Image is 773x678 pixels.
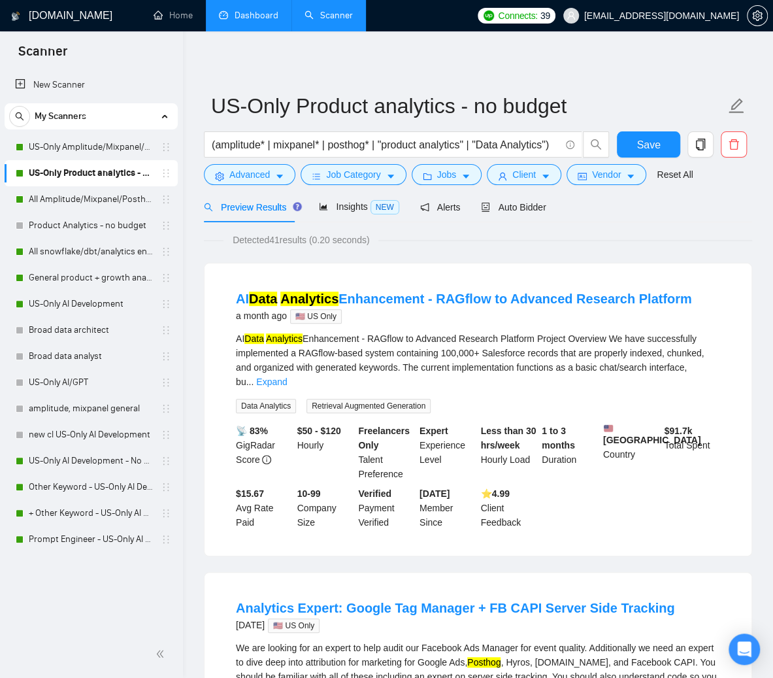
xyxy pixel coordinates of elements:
span: holder [161,325,171,335]
span: user [567,11,576,20]
button: delete [721,131,747,158]
a: US-Only AI Development [29,291,153,317]
b: ⭐️ 4.99 [481,488,510,499]
b: 📡 83% [236,426,268,436]
div: Company Size [295,486,356,530]
span: setting [748,10,767,21]
a: Expand [256,377,287,387]
a: US-Only Amplitude/Mixpanel/Posthog Product Analytics [29,134,153,160]
mark: Data [244,333,264,344]
b: 10-99 [297,488,321,499]
b: $50 - $120 [297,426,341,436]
span: caret-down [461,171,470,181]
span: holder [161,246,171,257]
div: Open Intercom Messenger [729,634,760,665]
span: My Scanners [35,103,86,129]
span: info-circle [566,141,574,149]
b: [DATE] [419,488,450,499]
span: bars [312,171,321,181]
span: search [204,203,213,212]
span: caret-down [275,171,284,181]
span: Save [636,137,660,153]
img: logo [11,6,20,27]
span: Auto Bidder [481,202,546,212]
input: Search Freelance Jobs... [212,137,560,153]
span: double-left [156,647,169,660]
span: Client [512,167,536,182]
div: Hourly [295,424,356,481]
mark: Data [249,292,277,306]
b: Freelancers Only [358,426,410,450]
a: New Scanner [15,72,167,98]
span: Vendor [592,167,621,182]
b: $15.67 [236,488,264,499]
span: Advanced [229,167,270,182]
mark: Analytics [266,333,303,344]
div: Payment Verified [355,486,417,530]
div: Total Spent [661,424,723,481]
a: AIData AnalyticsEnhancement - RAGflow to Advanced Research Platform [236,292,692,306]
a: amplitude, mixpanel general [29,396,153,422]
div: GigRadar Score [233,424,295,481]
img: upwork-logo.png [484,10,494,21]
mark: Posthog [467,657,501,668]
span: area-chart [319,202,328,211]
a: US-Only AI/GPT [29,369,153,396]
span: holder [161,194,171,205]
a: All Amplitude/Mixpanel/Posthog Product Analytics [29,186,153,212]
span: robot [481,203,490,212]
button: userClientcaret-down [487,164,561,185]
span: Preview Results [204,202,298,212]
span: Insights [319,201,399,212]
div: Hourly Load [478,424,540,481]
span: search [584,139,608,150]
span: Alerts [420,202,461,212]
span: Jobs [437,167,457,182]
span: holder [161,377,171,388]
span: holder [161,403,171,414]
span: caret-down [386,171,395,181]
span: copy [688,139,713,150]
a: Other Keyword - US-Only AI Development [29,474,153,500]
b: $ 91.7k [664,426,692,436]
button: search [583,131,609,158]
b: Less than 30 hrs/week [481,426,536,450]
span: ... [246,377,254,387]
a: Reset All [657,167,693,182]
div: Client Feedback [478,486,540,530]
mark: Analytics [280,292,338,306]
span: idcard [578,171,587,181]
span: delete [721,139,746,150]
a: US-Only Product analytics - no budget [29,160,153,186]
span: holder [161,273,171,283]
div: Tooltip anchor [291,201,303,212]
span: 39 [540,8,550,23]
button: barsJob Categorycaret-down [301,164,406,185]
div: Experience Level [417,424,478,481]
button: setting [747,5,768,26]
button: idcardVendorcaret-down [567,164,646,185]
span: holder [161,142,171,152]
span: holder [161,220,171,231]
span: holder [161,351,171,362]
li: New Scanner [5,72,178,98]
a: General product + growth analytics [29,265,153,291]
div: AI Enhancement - RAGflow to Advanced Research Platform Project Overview We have successfully impl... [236,331,720,389]
div: Country [600,424,662,481]
span: Connects: [498,8,537,23]
span: folder [423,171,432,181]
span: Detected 41 results (0.20 seconds) [223,233,378,247]
span: Scanner [8,42,78,69]
button: copy [687,131,714,158]
a: searchScanner [304,10,353,21]
a: setting [747,10,768,21]
span: holder [161,456,171,466]
span: holder [161,534,171,545]
a: US-Only AI Development - No budget [29,448,153,474]
div: Avg Rate Paid [233,486,295,530]
button: Save [617,131,680,158]
span: search [10,112,29,121]
a: dashboardDashboard [219,10,278,21]
a: Broad data analyst [29,343,153,369]
span: 🇺🇸 US Only [268,619,320,633]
